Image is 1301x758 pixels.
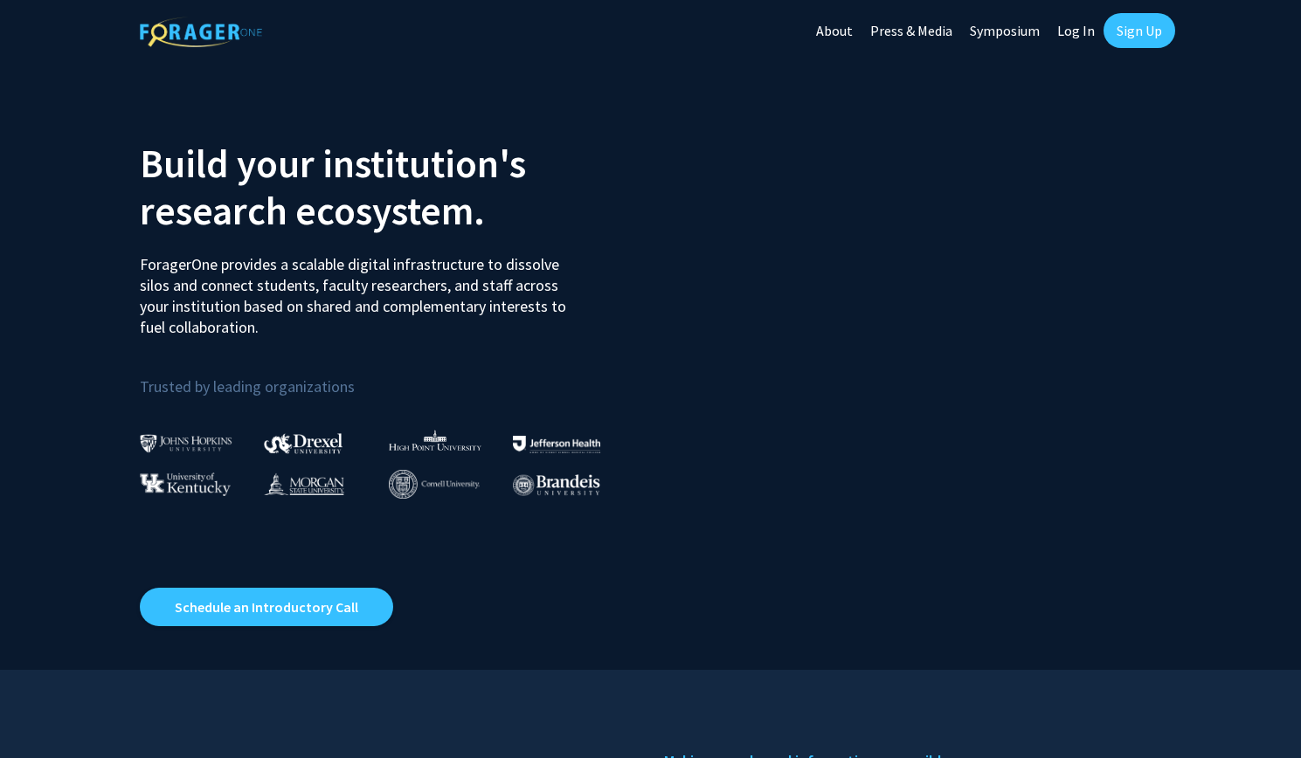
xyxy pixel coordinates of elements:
[140,140,638,234] h2: Build your institution's research ecosystem.
[140,17,262,47] img: ForagerOne Logo
[264,433,343,453] img: Drexel University
[140,241,578,338] p: ForagerOne provides a scalable digital infrastructure to dissolve silos and connect students, fac...
[1104,13,1175,48] a: Sign Up
[389,470,480,499] img: Cornell University
[140,472,231,496] img: University of Kentucky
[264,472,344,495] img: Morgan State University
[140,352,638,400] p: Trusted by leading organizations
[513,474,600,496] img: Brandeis University
[389,430,481,451] img: High Point University
[513,436,600,452] img: Thomas Jefferson University
[140,434,232,452] img: Johns Hopkins University
[140,588,393,626] a: Opens in a new tab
